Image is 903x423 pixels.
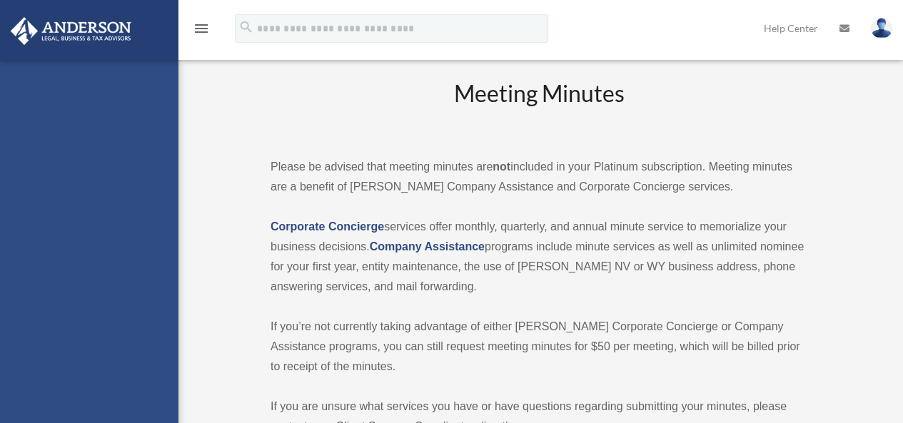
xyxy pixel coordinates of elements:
i: menu [193,20,210,37]
p: If you’re not currently taking advantage of either [PERSON_NAME] Corporate Concierge or Company A... [271,317,807,377]
a: Corporate Concierge [271,220,384,233]
h2: Meeting Minutes [271,78,807,137]
img: Anderson Advisors Platinum Portal [6,17,136,45]
img: User Pic [871,18,892,39]
a: Company Assistance [370,240,485,253]
a: menu [193,25,210,37]
i: search [238,19,254,35]
p: services offer monthly, quarterly, and annual minute service to memorialize your business decisio... [271,217,807,297]
strong: not [493,160,510,173]
p: Please be advised that meeting minutes are included in your Platinum subscription. Meeting minute... [271,157,807,197]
